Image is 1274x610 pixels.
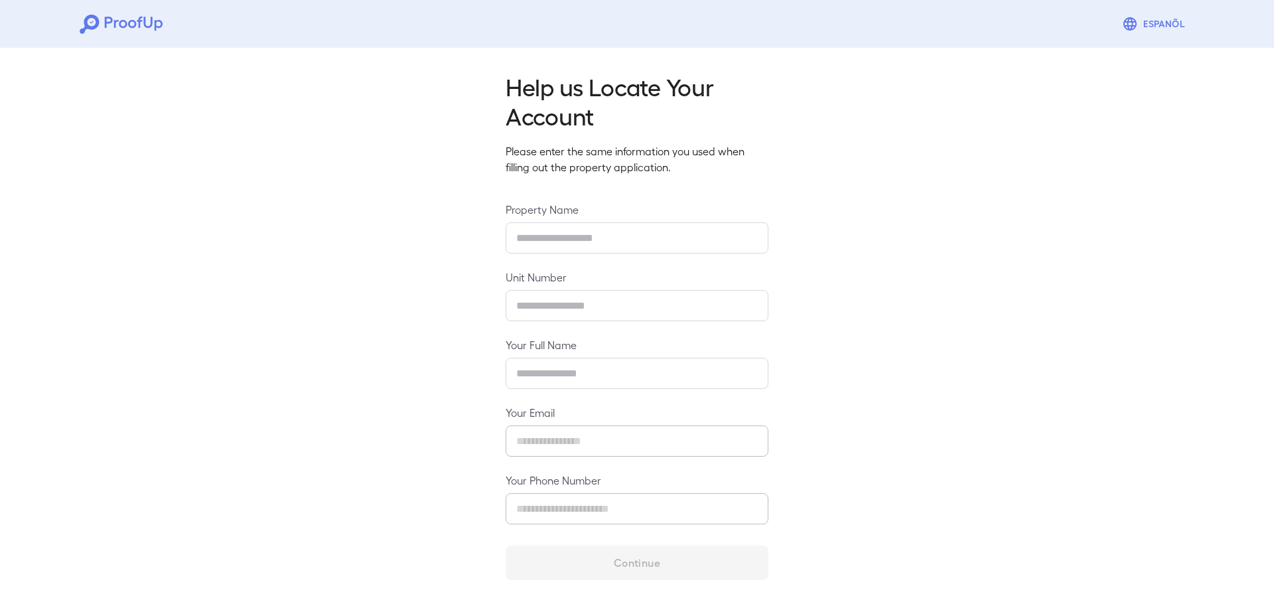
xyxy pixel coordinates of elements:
h2: Help us Locate Your Account [506,72,768,130]
button: Espanõl [1117,11,1194,37]
p: Please enter the same information you used when filling out the property application. [506,143,768,175]
label: Unit Number [506,269,768,285]
label: Your Email [506,405,768,420]
label: Your Phone Number [506,473,768,488]
label: Your Full Name [506,337,768,352]
label: Property Name [506,202,768,217]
